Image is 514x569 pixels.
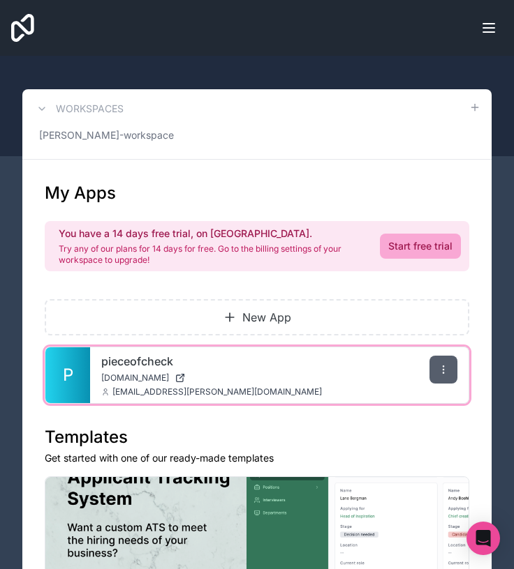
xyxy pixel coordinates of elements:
[56,102,124,116] h3: Workspaces
[45,347,90,403] a: P
[112,386,322,397] span: [EMAIL_ADDRESS][PERSON_NAME][DOMAIN_NAME]
[101,372,169,384] span: [DOMAIN_NAME]
[34,100,124,117] a: Workspaces
[59,227,363,241] h2: You have a 14 days free trial, on [GEOGRAPHIC_DATA].
[63,364,73,386] span: P
[467,522,500,555] div: Open Intercom Messenger
[34,123,480,148] a: [PERSON_NAME]-workspace
[59,243,363,266] p: Try any of our plans for 14 days for free. Go to the billing settings of your workspace to upgrade!
[45,299,469,335] a: New App
[380,234,461,259] a: Start free trial
[475,11,503,45] button: Toggle menu
[101,372,322,384] a: [DOMAIN_NAME]
[45,426,469,448] h1: Templates
[45,451,469,465] p: Get started with one of our ready-made templates
[101,353,322,370] a: pieceofcheck
[39,128,174,142] span: [PERSON_NAME]-workspace
[45,182,116,204] h1: My Apps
